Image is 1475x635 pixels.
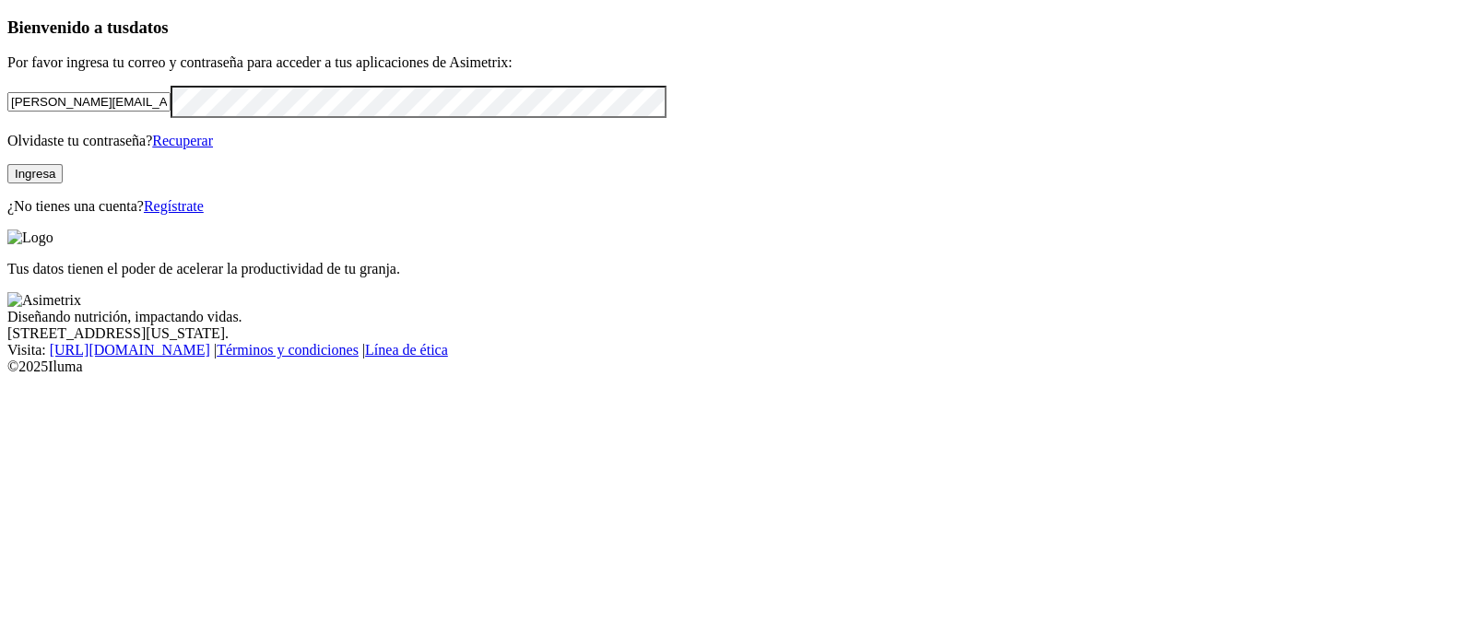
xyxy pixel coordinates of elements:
[50,342,210,358] a: [URL][DOMAIN_NAME]
[7,54,1468,71] p: Por favor ingresa tu correo y contraseña para acceder a tus aplicaciones de Asimetrix:
[7,133,1468,149] p: Olvidaste tu contraseña?
[7,229,53,246] img: Logo
[7,164,63,183] button: Ingresa
[7,261,1468,277] p: Tus datos tienen el poder de acelerar la productividad de tu granja.
[365,342,448,358] a: Línea de ética
[152,133,213,148] a: Recuperar
[7,309,1468,325] div: Diseñando nutrición, impactando vidas.
[7,359,1468,375] div: © 2025 Iluma
[217,342,359,358] a: Términos y condiciones
[144,198,204,214] a: Regístrate
[7,92,171,112] input: Tu correo
[7,325,1468,342] div: [STREET_ADDRESS][US_STATE].
[7,292,81,309] img: Asimetrix
[129,18,169,37] span: datos
[7,198,1468,215] p: ¿No tienes una cuenta?
[7,342,1468,359] div: Visita : | |
[7,18,1468,38] h3: Bienvenido a tus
